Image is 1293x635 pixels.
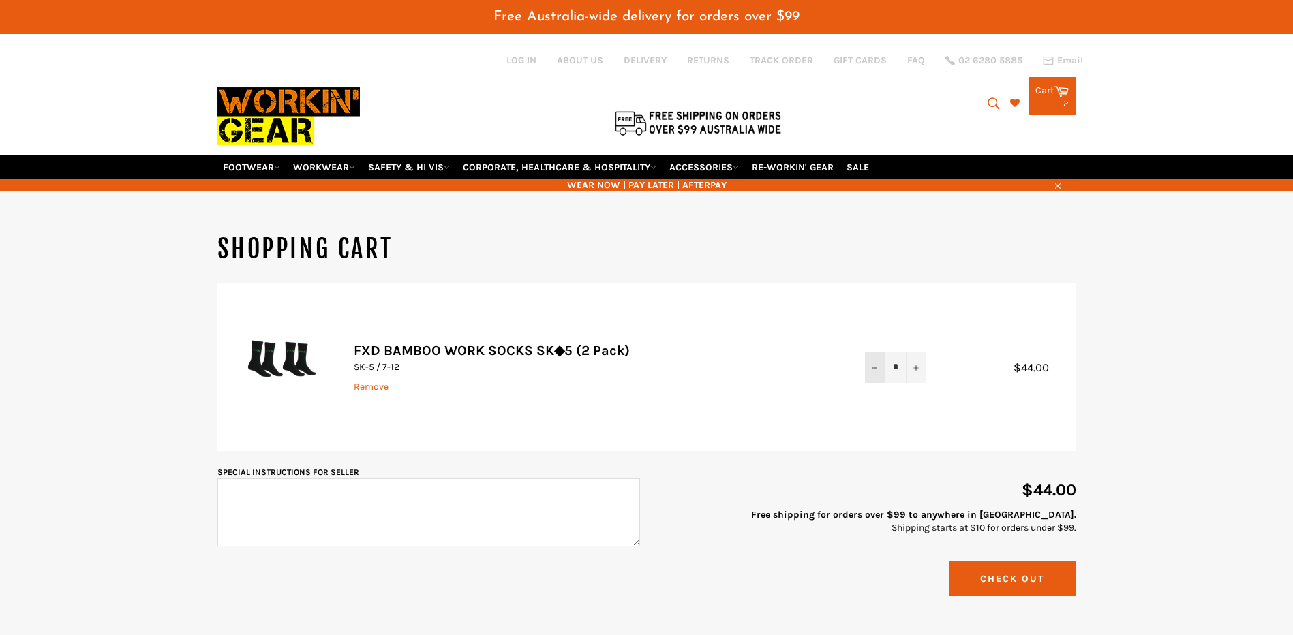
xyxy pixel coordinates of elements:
[1043,55,1083,66] a: Email
[834,54,887,67] a: GIFT CARDS
[457,155,662,179] a: CORPORATE, HEALTHCARE & HOSPITALITY
[1022,480,1076,499] span: $44.00
[1029,77,1076,115] a: Cart 2
[217,179,1076,191] span: WEAR NOW | PAY LATER | AFTERPAY
[354,343,630,358] a: FXD BAMBOO WORK SOCKS SK◆5 (2 Pack)
[613,108,783,137] img: Flat $9.95 shipping Australia wide
[354,381,389,392] a: Remove
[624,54,667,67] a: DELIVERY
[493,10,800,24] span: Free Australia-wide delivery for orders over $99
[687,54,729,67] a: RETURNS
[363,155,455,179] a: SAFETY & HI VIS
[1063,97,1069,109] span: 2
[1014,361,1063,374] span: $44.00
[949,561,1076,596] button: Check Out
[506,55,536,66] a: Log in
[1057,56,1083,65] span: Email
[841,155,874,179] a: SALE
[217,155,286,179] a: FOOTWEAR
[746,155,839,179] a: RE-WORKIN' GEAR
[217,78,360,155] img: Workin Gear leaders in Workwear, Safety Boots, PPE, Uniforms. Australia's No.1 in Workwear
[217,467,359,477] label: Special instructions for seller
[354,360,838,373] p: SK-5 / 7-12
[664,155,744,179] a: ACCESSORIES
[750,54,813,67] a: TRACK ORDER
[945,56,1022,65] a: 02 6280 5885
[288,155,361,179] a: WORKWEAR
[865,352,885,382] button: Reduce item quantity by one
[958,56,1022,65] span: 02 6280 5885
[906,352,926,382] button: Increase item quantity by one
[217,232,1076,266] h1: Shopping Cart
[907,54,925,67] a: FAQ
[654,508,1076,535] p: Shipping starts at $10 for orders under $99.
[751,509,1076,521] strong: Free shipping for orders over $99 to anywhere in [GEOGRAPHIC_DATA].
[238,304,320,427] img: FXD BAMBOO WORK SOCKS SK◆5 (2 Pack) - SK-5 / 7-12
[557,54,603,67] a: ABOUT US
